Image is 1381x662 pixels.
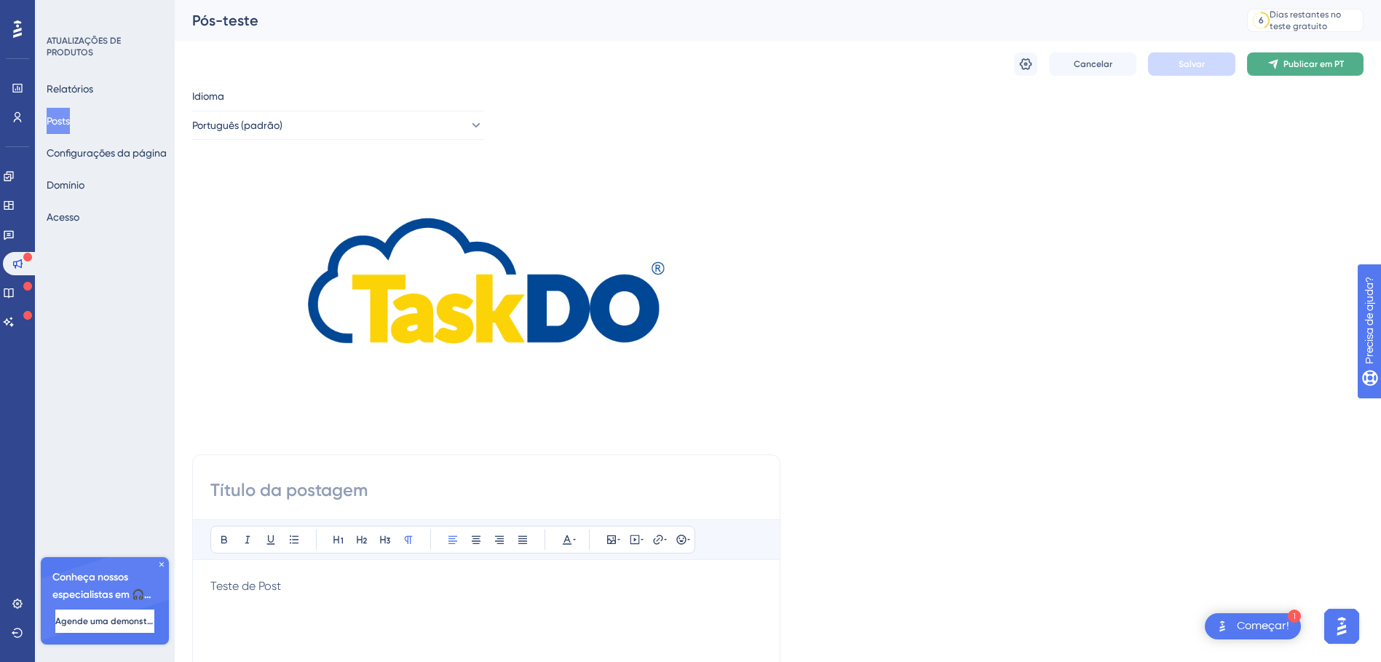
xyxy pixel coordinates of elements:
input: Título da postagem [210,478,762,502]
span: Salvar [1179,58,1205,70]
span: Idioma [192,87,224,105]
img: file-1760011425815.png [192,151,780,443]
div: 1 [1288,610,1301,623]
button: Agende uma demonstração [55,610,154,633]
button: Domínio [47,172,84,198]
img: texto alternativo de imagem do iniciador [1214,618,1231,635]
div: Pós-teste [192,10,1211,31]
span: Precisa de ajuda? [34,4,122,21]
iframe: UserGuiding AI Assistant Launcher [1320,604,1364,648]
div: ATUALIZAÇÕES DE PRODUTOS [47,35,165,58]
span: Português (padrão) [192,117,282,134]
button: Relatórios [47,76,93,102]
button: Publicar em PT [1247,52,1364,76]
div: Abra o Get Started! lista de verificação, módulos restantes: 1 [1205,613,1301,639]
div: Começar! [1237,618,1289,634]
button: Salvar [1148,52,1235,76]
span: Teste de Post [210,579,281,593]
button: Português (padrão) [192,111,483,140]
div: Dias restantes no teste gratuito [1270,9,1358,32]
button: Configurações da página [47,140,167,166]
span: Cancelar [1074,58,1112,70]
button: Posts [47,108,70,134]
button: Acesso [47,204,79,230]
span: Publicar em PT [1283,58,1344,70]
span: Agende uma demonstração [55,615,154,627]
span: Conheça nossos especialistas em 🎧 integração [52,569,157,604]
button: Cancelar [1049,52,1136,76]
div: 6 [1259,15,1264,26]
